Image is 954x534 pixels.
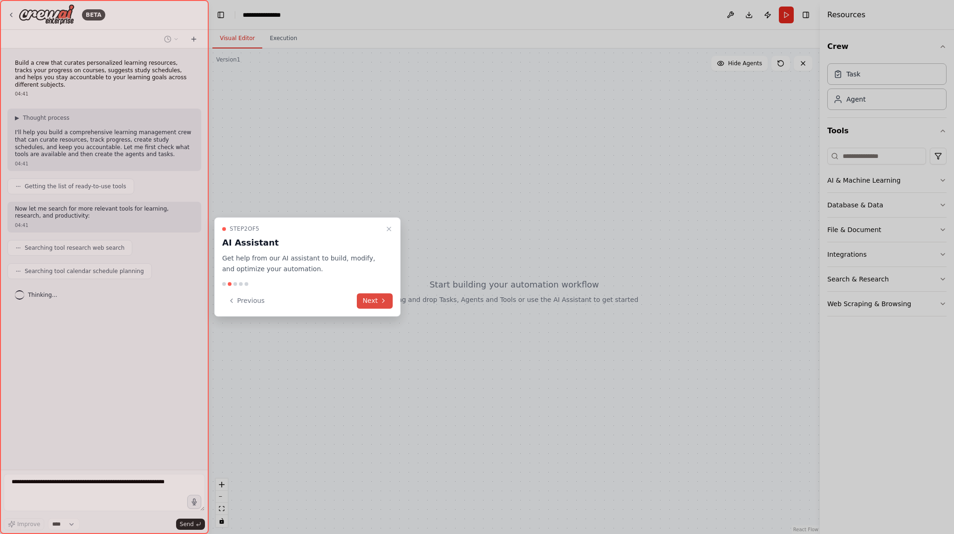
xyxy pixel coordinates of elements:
[214,8,227,21] button: Hide left sidebar
[357,293,393,308] button: Next
[383,223,395,234] button: Close walkthrough
[222,293,270,308] button: Previous
[230,225,259,233] span: Step 2 of 5
[222,253,382,274] p: Get help from our AI assistant to build, modify, and optimize your automation.
[222,236,382,249] h3: AI Assistant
